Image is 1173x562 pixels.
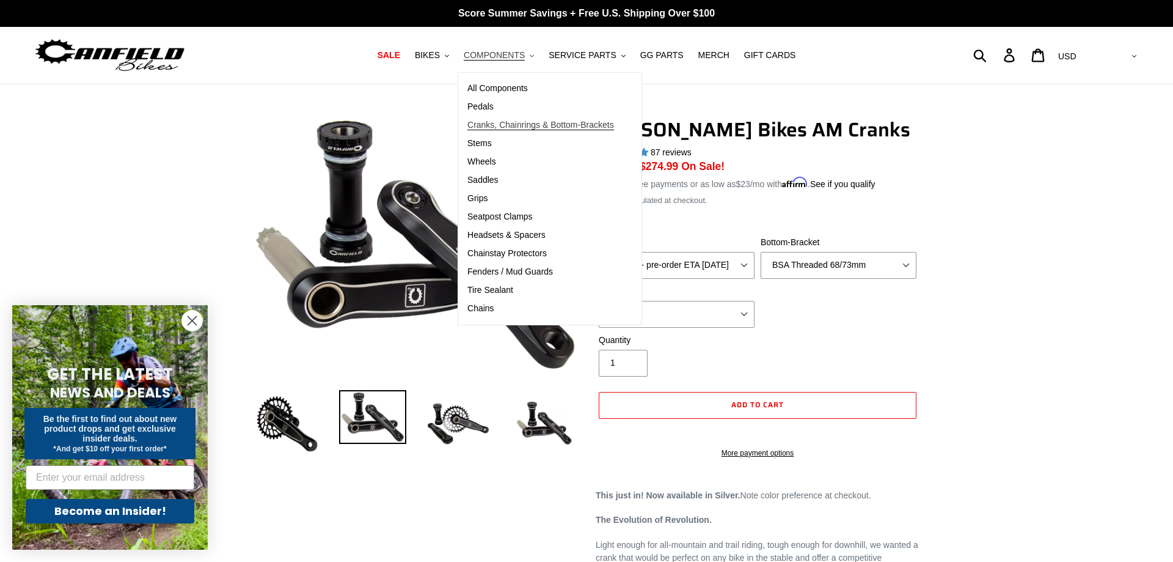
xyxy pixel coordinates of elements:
a: Saddles [458,171,623,190]
a: Stems [458,135,623,153]
strong: The Evolution of Revolution. [596,515,712,525]
span: BIKES [415,50,440,61]
span: $23 [736,179,750,189]
a: Chains [458,300,623,318]
span: Chainstay Protectors [467,248,547,259]
a: GIFT CARDS [738,47,802,64]
span: Affirm [782,177,808,188]
button: BIKES [409,47,455,64]
span: COMPONENTS [464,50,525,61]
span: On Sale! [681,158,725,174]
a: Headsets & Spacers [458,226,623,245]
a: Pedals [458,98,623,116]
a: See if you qualify - Learn more about Affirm Financing (opens in modal) [810,179,875,189]
span: Be the first to find out about new product drops and get exclusive insider deals. [43,414,177,443]
a: All Components [458,79,623,98]
span: All Components [467,83,528,94]
input: Enter your email address [26,465,194,490]
span: Seatpost Clamps [467,212,533,222]
button: COMPONENTS [458,47,540,64]
a: GG PARTS [634,47,690,64]
input: Search [980,42,1011,68]
h1: [PERSON_NAME] Bikes AM Cranks [596,118,919,141]
span: Chains [467,303,494,314]
label: Quantity [599,334,755,347]
label: Bottom-Bracket [761,236,916,249]
a: Seatpost Clamps [458,208,623,226]
span: Stems [467,138,492,149]
button: Become an Insider! [26,499,194,523]
button: Add to cart [599,392,916,419]
span: SERVICE PARTS [549,50,616,61]
a: Cranks, Chainrings & Bottom-Brackets [458,116,623,135]
a: Chainstay Protectors [458,245,623,263]
a: Tire Sealant [458,281,623,300]
a: SALE [371,47,406,64]
span: Fenders / Mud Guards [467,267,553,277]
span: GET THE LATEST [47,363,173,385]
span: GG PARTS [640,50,684,61]
strong: This just in! Now available in Silver. [596,490,740,500]
button: Close dialog [181,310,203,331]
img: Load image into Gallery viewer, Canfield Bikes AM Cranks [425,390,492,457]
span: $274.99 [640,160,678,172]
span: Pedals [467,102,494,112]
span: Grips [467,193,488,204]
img: Load image into Gallery viewer, Canfield Cranks [339,390,406,444]
a: Grips [458,190,623,208]
span: Wheels [467,157,496,167]
p: 4 interest-free payments or as low as /mo with . [596,175,875,191]
button: SERVICE PARTS [543,47,631,64]
span: 87 reviews [651,147,692,157]
a: MERCH [692,47,736,64]
a: Fenders / Mud Guards [458,263,623,281]
span: SALE [378,50,400,61]
span: Add to cart [731,399,784,410]
img: Load image into Gallery viewer, Canfield Bikes AM Cranks [254,390,321,457]
span: GIFT CARDS [744,50,796,61]
span: MERCH [698,50,729,61]
span: Tire Sealant [467,285,513,295]
div: calculated at checkout. [596,194,919,207]
span: Saddles [467,175,499,185]
span: NEWS AND DEALS [50,383,170,402]
span: Cranks, Chainrings & Bottom-Brackets [467,120,614,130]
a: More payment options [599,448,916,459]
span: *And get $10 off your first order* [53,445,166,453]
p: Note color preference at checkout. [596,489,919,502]
label: Size [599,236,755,249]
img: Canfield Bikes [34,36,186,75]
img: Load image into Gallery viewer, CANFIELD-AM_DH-CRANKS [510,390,577,457]
span: Headsets & Spacers [467,230,546,240]
a: Wheels [458,153,623,171]
label: Chainring [599,285,755,298]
